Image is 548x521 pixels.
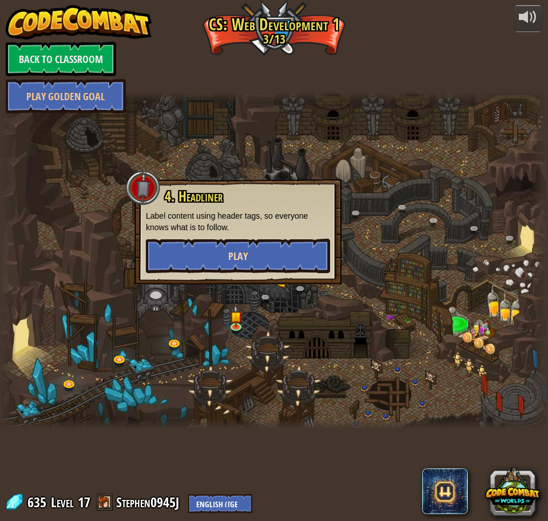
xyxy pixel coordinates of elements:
span: 17 [78,493,90,511]
button: Adjust volume [514,5,542,32]
span: Level [51,493,74,512]
span: Play [228,249,248,263]
a: Stephen0945J [116,493,182,511]
span: 635 [27,493,50,511]
span: 4. Headliner [165,187,223,206]
a: Back to Classroom [6,42,116,76]
img: level-banner-started.png [230,306,243,327]
button: Play [146,239,330,273]
a: Play Golden Goal [6,79,126,113]
p: Label content using header tags, so everyone knows what is to follow. [146,210,330,233]
img: CodeCombat - Learn how to code by playing a game [6,5,152,40]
